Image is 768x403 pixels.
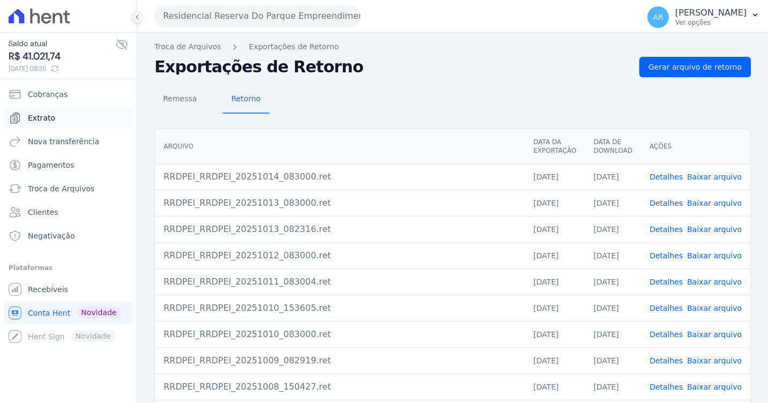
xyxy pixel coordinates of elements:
a: Detalhes [649,173,683,181]
div: RRDPEI_RRDPEI_20251014_083000.ret [164,170,516,183]
a: Baixar arquivo [687,278,742,286]
a: Exportações de Retorno [249,41,339,53]
span: Clientes [28,207,58,218]
td: [DATE] [585,374,641,400]
span: Gerar arquivo de retorno [648,62,742,72]
td: [DATE] [525,268,585,295]
div: RRDPEI_RRDPEI_20251013_083000.ret [164,197,516,210]
td: [DATE] [585,268,641,295]
a: Extrato [4,107,132,129]
div: RRDPEI_RRDPEI_20251010_153605.ret [164,302,516,315]
span: Retorno [225,88,267,109]
span: Negativação [28,230,75,241]
td: [DATE] [585,321,641,347]
a: Baixar arquivo [687,225,742,234]
td: [DATE] [585,242,641,268]
a: Nova transferência [4,131,132,152]
a: Baixar arquivo [687,304,742,312]
a: Recebíveis [4,279,132,300]
span: Recebíveis [28,284,68,295]
button: Residencial Reserva Do Parque Empreendimento Imobiliario LTDA [154,5,360,27]
span: Nova transferência [28,136,99,147]
th: Ações [641,129,750,164]
td: [DATE] [585,347,641,374]
a: Detalhes [649,383,683,391]
td: [DATE] [525,242,585,268]
th: Arquivo [155,129,525,164]
p: Ver opções [675,18,747,27]
nav: Sidebar [9,84,128,347]
span: Cobranças [28,89,68,100]
a: Detalhes [649,330,683,339]
span: Extrato [28,113,55,123]
a: Gerar arquivo de retorno [639,57,751,77]
td: [DATE] [585,163,641,190]
span: [DATE] 08:35 [9,64,115,73]
div: RRDPEI_RRDPEI_20251008_150427.ret [164,380,516,393]
a: Detalhes [649,199,683,207]
a: Pagamentos [4,154,132,176]
th: Data da Exportação [525,129,585,164]
a: Detalhes [649,225,683,234]
span: Conta Hent [28,308,70,318]
a: Baixar arquivo [687,330,742,339]
h2: Exportações de Retorno [154,59,631,74]
div: RRDPEI_RRDPEI_20251012_083000.ret [164,249,516,262]
span: AR [653,13,663,21]
td: [DATE] [525,163,585,190]
a: Retorno [223,86,269,114]
span: Remessa [157,88,203,109]
div: RRDPEI_RRDPEI_20251010_083000.ret [164,328,516,341]
div: RRDPEI_RRDPEI_20251011_083004.ret [164,275,516,288]
span: Troca de Arquivos [28,183,94,194]
td: [DATE] [525,374,585,400]
a: Troca de Arquivos [154,41,221,53]
a: Baixar arquivo [687,199,742,207]
a: Troca de Arquivos [4,178,132,199]
td: [DATE] [525,347,585,374]
div: Plataformas [9,262,128,274]
a: Detalhes [649,356,683,365]
a: Remessa [154,86,205,114]
button: AR [PERSON_NAME] Ver opções [639,2,768,32]
td: [DATE] [585,190,641,216]
div: RRDPEI_RRDPEI_20251009_082919.ret [164,354,516,367]
td: [DATE] [585,216,641,242]
a: Clientes [4,202,132,223]
span: Novidade [77,307,121,318]
td: [DATE] [525,295,585,321]
a: Detalhes [649,251,683,260]
span: Saldo atual [9,38,115,49]
p: [PERSON_NAME] [675,8,747,18]
td: [DATE] [585,295,641,321]
td: [DATE] [525,321,585,347]
a: Baixar arquivo [687,173,742,181]
a: Detalhes [649,304,683,312]
a: Negativação [4,225,132,247]
a: Conta Hent Novidade [4,302,132,324]
td: [DATE] [525,216,585,242]
a: Baixar arquivo [687,383,742,391]
th: Data de Download [585,129,641,164]
a: Baixar arquivo [687,251,742,260]
a: Cobranças [4,84,132,105]
a: Baixar arquivo [687,356,742,365]
nav: Breadcrumb [154,41,751,53]
span: R$ 41.021,74 [9,49,115,64]
a: Detalhes [649,278,683,286]
span: Pagamentos [28,160,74,170]
div: RRDPEI_RRDPEI_20251013_082316.ret [164,223,516,236]
td: [DATE] [525,190,585,216]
